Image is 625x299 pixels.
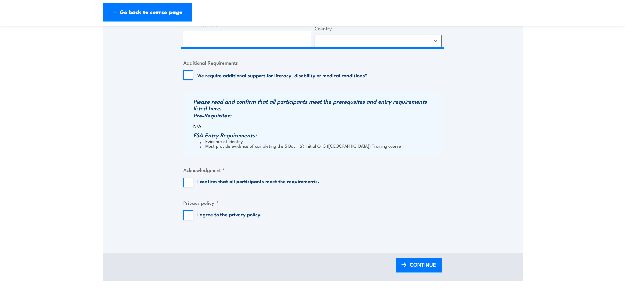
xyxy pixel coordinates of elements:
p: N/A [193,123,440,128]
label: We require additional support for literacy, disability or medical conditions? [197,72,367,78]
a: CONTINUE [396,258,442,273]
label: I confirm that all participants meet the requirements. [197,178,319,187]
li: Evidence of Identify [200,139,440,143]
li: Must provide evidence of completing the 5 Day HSR Initial OHS ([GEOGRAPHIC_DATA]) Training course [200,143,440,148]
a: I agree to the privacy policy [197,210,260,218]
h3: Pre-Requisites: [193,112,440,118]
h3: Please read and confirm that all participants meet the prerequsites and entry requirements listed... [193,98,440,111]
label: . [197,210,262,220]
legend: Privacy policy [183,199,219,206]
label: Country [315,25,442,32]
legend: Additional Requirements [183,59,238,66]
legend: Acknowledgment [183,166,225,174]
h3: FSA Entry Requirements: [193,132,440,138]
span: CONTINUE [410,256,436,273]
a: ← Go back to course page [103,3,192,22]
